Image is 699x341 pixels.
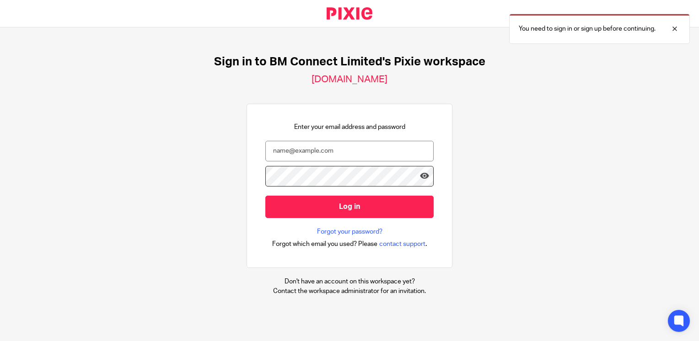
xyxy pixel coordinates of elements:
a: Forgot your password? [317,227,382,236]
p: Don't have an account on this workspace yet? [273,277,426,286]
div: . [272,239,427,249]
input: Log in [265,196,434,218]
h2: [DOMAIN_NAME] [312,74,387,85]
h1: Sign in to BM Connect Limited's Pixie workspace [214,55,485,69]
span: Forgot which email you used? Please [272,240,377,249]
p: You need to sign in or sign up before continuing. [519,24,656,33]
p: Enter your email address and password [294,123,405,132]
input: name@example.com [265,141,434,161]
span: contact support [379,240,425,249]
p: Contact the workspace administrator for an invitation. [273,287,426,296]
